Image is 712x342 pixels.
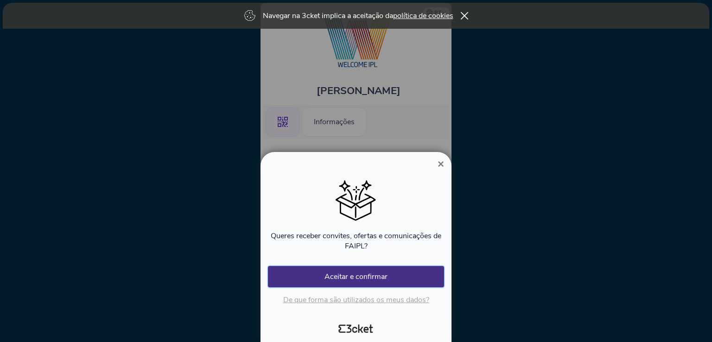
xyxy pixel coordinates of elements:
[393,11,453,21] a: política de cookies
[263,11,453,21] p: Navegar na 3cket implica a aceitação da
[268,295,444,305] p: De que forma são utilizados os meus dados?
[438,158,444,170] span: ×
[268,231,444,251] p: Queres receber convites, ofertas e comunicações de FAIPL?
[268,266,444,287] button: Aceitar e confirmar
